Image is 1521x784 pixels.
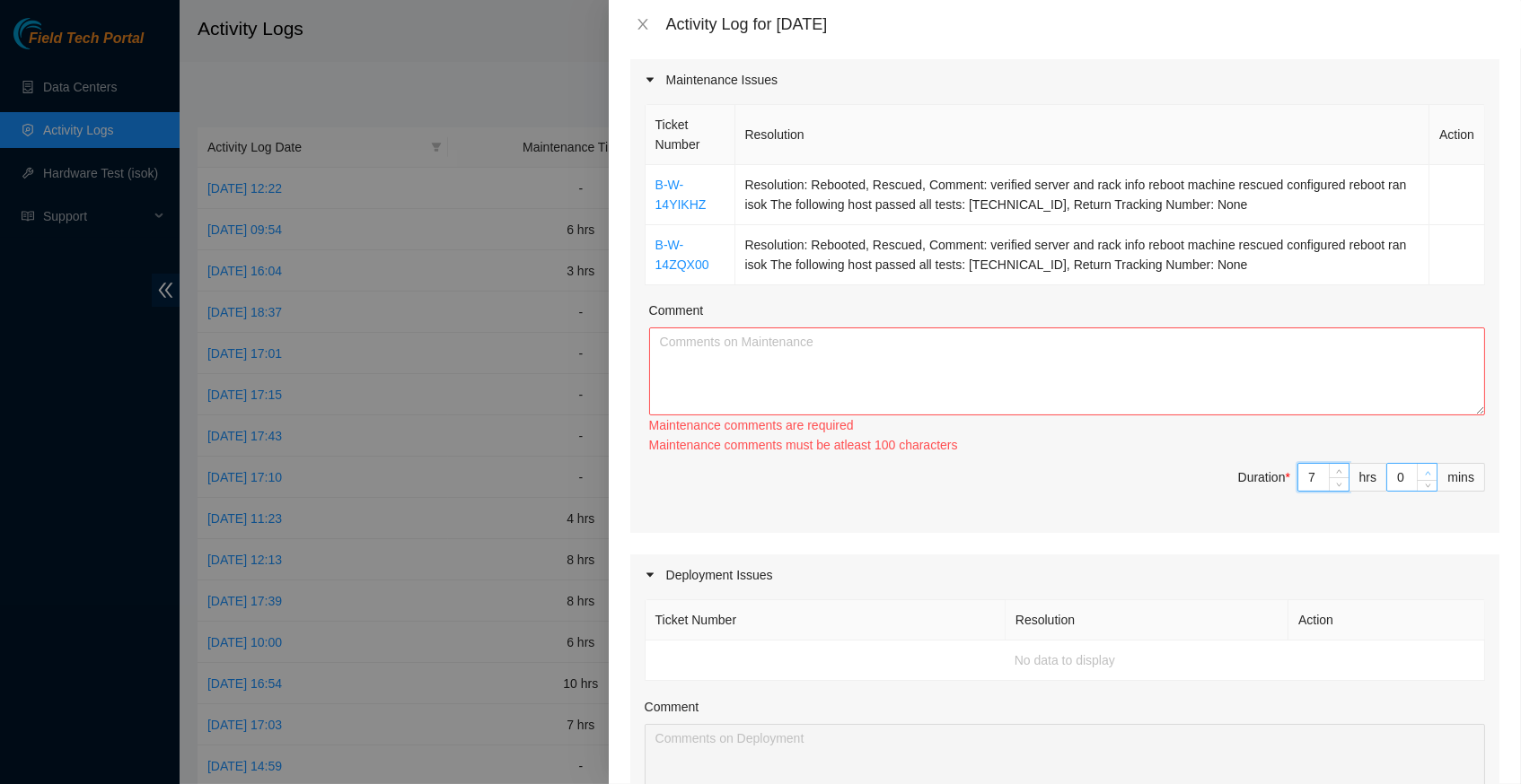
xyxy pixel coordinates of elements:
td: Resolution: Rebooted, Rescued, Comment: verified server and rack info reboot machine rescued conf... [735,165,1430,225]
span: down [1334,479,1345,490]
a: B-W-14ZQX00 [655,238,709,272]
div: mins [1437,463,1485,492]
span: Increase Value [1417,464,1437,480]
textarea: Comment [649,327,1485,415]
div: Maintenance comments must be atleast 100 characters [649,435,1485,455]
span: caret-right [645,570,655,580]
th: Ticket Number [646,105,735,165]
button: Close [630,16,655,33]
label: Comment [645,697,699,717]
th: Ticket Number [646,600,1006,640]
th: Resolution [735,105,1430,165]
div: Maintenance comments are required [649,415,1485,435]
th: Action [1429,105,1485,165]
span: up [1334,466,1345,477]
span: close [636,17,650,31]
label: Comment [649,301,704,320]
div: hrs [1350,463,1387,492]
th: Resolution [1006,600,1288,640]
span: down [1422,481,1433,492]
div: Maintenance Issues [630,59,1499,100]
div: Deployment Issues [630,554,1499,596]
span: Decrease Value [1417,480,1437,491]
span: Increase Value [1329,464,1349,477]
a: B-W-14YIKHZ [655,178,707,212]
span: up [1422,467,1433,478]
th: Action [1288,600,1485,640]
td: No data to display [646,640,1485,681]
span: caret-right [645,74,655,85]
div: Duration [1238,467,1290,487]
div: Activity Log for [DATE] [666,14,1499,34]
span: Decrease Value [1329,477,1349,491]
td: Resolution: Rebooted, Rescued, Comment: verified server and rack info reboot machine rescued conf... [735,225,1430,285]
